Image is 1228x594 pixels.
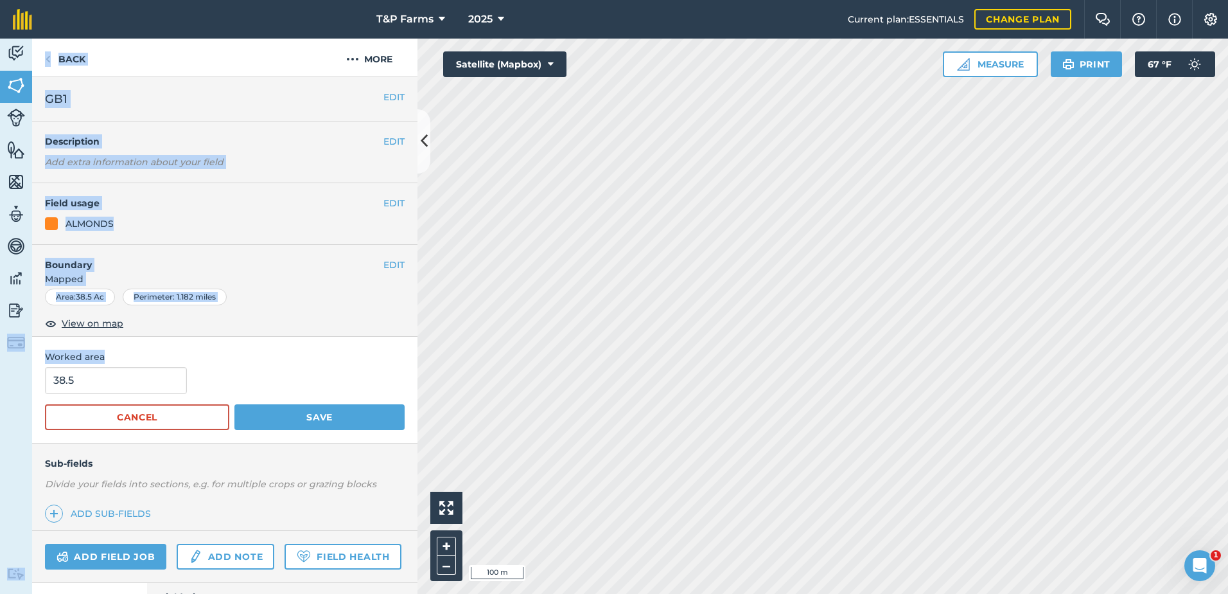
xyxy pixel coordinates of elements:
[7,269,25,288] img: svg+xml;base64,PD94bWwgdmVyc2lvbj0iMS4wIiBlbmNvZGluZz0idXRmLTgiPz4KPCEtLSBHZW5lcmF0b3I6IEFkb2JlIE...
[437,556,456,575] button: –
[7,301,25,320] img: svg+xml;base64,PD94bWwgdmVyc2lvbj0iMS4wIiBlbmNvZGluZz0idXRmLTgiPz4KPCEtLSBHZW5lcmF0b3I6IEFkb2JlIE...
[943,51,1038,77] button: Measure
[45,156,224,168] em: Add extra information about your field
[443,51,566,77] button: Satellite (Mapbox)
[974,9,1071,30] a: Change plan
[1182,51,1207,77] img: svg+xml;base64,PD94bWwgdmVyc2lvbj0iMS4wIiBlbmNvZGluZz0idXRmLTgiPz4KPCEtLSBHZW5lcmF0b3I6IEFkb2JlIE...
[62,316,123,330] span: View on map
[285,544,401,570] a: Field Health
[45,544,166,570] a: Add field job
[234,404,405,430] button: Save
[1148,51,1171,77] span: 67 ° F
[7,172,25,192] img: svg+xml;base64,PHN2ZyB4bWxucz0iaHR0cDovL3d3dy53My5vcmcvMjAwMC9zdmciIHdpZHRoPSI1NiIgaGVpZ2h0PSI2MC...
[7,334,25,352] img: svg+xml;base64,PD94bWwgdmVyc2lvbj0iMS4wIiBlbmNvZGluZz0idXRmLTgiPz4KPCEtLSBHZW5lcmF0b3I6IEFkb2JlIE...
[32,245,383,272] h4: Boundary
[848,12,964,26] span: Current plan : ESSENTIALS
[45,196,383,210] h4: Field usage
[13,9,32,30] img: fieldmargin Logo
[383,90,405,104] button: EDIT
[32,456,417,471] h4: Sub-fields
[123,289,227,305] div: Perimeter : 1.182 miles
[1211,550,1221,561] span: 1
[57,549,69,564] img: svg+xml;base64,PD94bWwgdmVyc2lvbj0iMS4wIiBlbmNvZGluZz0idXRmLTgiPz4KPCEtLSBHZW5lcmF0b3I6IEFkb2JlIE...
[7,237,25,256] img: svg+xml;base64,PD94bWwgdmVyc2lvbj0iMS4wIiBlbmNvZGluZz0idXRmLTgiPz4KPCEtLSBHZW5lcmF0b3I6IEFkb2JlIE...
[32,272,417,286] span: Mapped
[45,478,376,490] em: Divide your fields into sections, e.g. for multiple crops or grazing blocks
[45,505,156,523] a: Add sub-fields
[1135,51,1215,77] button: 67 °F
[45,134,405,148] h4: Description
[383,134,405,148] button: EDIT
[45,289,115,305] div: Area : 38.5 Ac
[32,39,98,76] a: Back
[1051,51,1123,77] button: Print
[7,140,25,159] img: svg+xml;base64,PHN2ZyB4bWxucz0iaHR0cDovL3d3dy53My5vcmcvMjAwMC9zdmciIHdpZHRoPSI1NiIgaGVpZ2h0PSI2MC...
[45,350,405,364] span: Worked area
[7,109,25,127] img: svg+xml;base64,PD94bWwgdmVyc2lvbj0iMS4wIiBlbmNvZGluZz0idXRmLTgiPz4KPCEtLSBHZW5lcmF0b3I6IEFkb2JlIE...
[383,196,405,210] button: EDIT
[1203,13,1218,26] img: A cog icon
[1095,13,1110,26] img: Two speech bubbles overlapping with the left bubble in the forefront
[45,51,51,67] img: svg+xml;base64,PHN2ZyB4bWxucz0iaHR0cDovL3d3dy53My5vcmcvMjAwMC9zdmciIHdpZHRoPSI5IiBoZWlnaHQ9IjI0Ii...
[7,568,25,580] img: svg+xml;base64,PD94bWwgdmVyc2lvbj0iMS4wIiBlbmNvZGluZz0idXRmLTgiPz4KPCEtLSBHZW5lcmF0b3I6IEFkb2JlIE...
[376,12,434,27] span: T&P Farms
[1131,13,1146,26] img: A question mark icon
[7,44,25,63] img: svg+xml;base64,PD94bWwgdmVyc2lvbj0iMS4wIiBlbmNvZGluZz0idXRmLTgiPz4KPCEtLSBHZW5lcmF0b3I6IEFkb2JlIE...
[957,58,970,71] img: Ruler icon
[45,316,57,331] img: svg+xml;base64,PHN2ZyB4bWxucz0iaHR0cDovL3d3dy53My5vcmcvMjAwMC9zdmciIHdpZHRoPSIxOCIgaGVpZ2h0PSIyNC...
[1168,12,1181,27] img: svg+xml;base64,PHN2ZyB4bWxucz0iaHR0cDovL3d3dy53My5vcmcvMjAwMC9zdmciIHdpZHRoPSIxNyIgaGVpZ2h0PSIxNy...
[7,76,25,95] img: svg+xml;base64,PHN2ZyB4bWxucz0iaHR0cDovL3d3dy53My5vcmcvMjAwMC9zdmciIHdpZHRoPSI1NiIgaGVpZ2h0PSI2MC...
[1184,550,1215,581] iframe: Intercom live chat
[177,544,274,570] a: Add note
[7,204,25,224] img: svg+xml;base64,PD94bWwgdmVyc2lvbj0iMS4wIiBlbmNvZGluZz0idXRmLTgiPz4KPCEtLSBHZW5lcmF0b3I6IEFkb2JlIE...
[49,506,58,521] img: svg+xml;base64,PHN2ZyB4bWxucz0iaHR0cDovL3d3dy53My5vcmcvMjAwMC9zdmciIHdpZHRoPSIxNCIgaGVpZ2h0PSIyNC...
[45,316,123,331] button: View on map
[321,39,417,76] button: More
[346,51,359,67] img: svg+xml;base64,PHN2ZyB4bWxucz0iaHR0cDovL3d3dy53My5vcmcvMjAwMC9zdmciIHdpZHRoPSIyMCIgaGVpZ2h0PSIyNC...
[439,501,453,515] img: Four arrows, one pointing top left, one top right, one bottom right and the last bottom left
[45,90,67,108] span: GB1
[383,258,405,272] button: EDIT
[437,537,456,556] button: +
[45,404,229,430] button: Cancel
[188,549,202,564] img: svg+xml;base64,PD94bWwgdmVyc2lvbj0iMS4wIiBlbmNvZGluZz0idXRmLTgiPz4KPCEtLSBHZW5lcmF0b3I6IEFkb2JlIE...
[468,12,493,27] span: 2025
[1062,57,1074,72] img: svg+xml;base64,PHN2ZyB4bWxucz0iaHR0cDovL3d3dy53My5vcmcvMjAwMC9zdmciIHdpZHRoPSIxOSIgaGVpZ2h0PSIyNC...
[66,217,114,231] div: ALMONDS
